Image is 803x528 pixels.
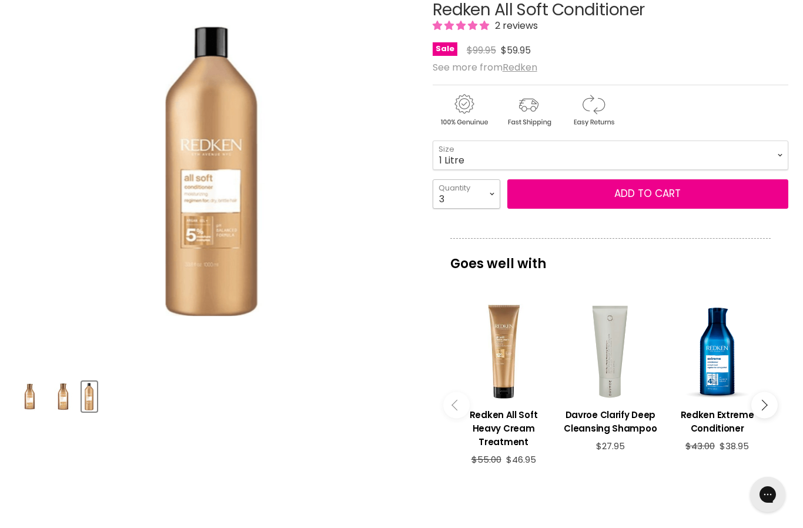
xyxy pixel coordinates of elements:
[143,24,284,318] img: Redken All Soft Conditioner
[467,44,496,57] span: $99.95
[83,383,96,410] img: Redken All Soft Conditioner
[562,92,624,128] img: returns.gif
[501,44,531,57] span: $59.95
[596,440,625,452] span: $27.95
[563,399,658,441] a: View product:Davroe Clarify Deep Cleansing Shampoo
[670,408,765,435] h3: Redken Extreme Conditioner
[433,61,537,74] span: See more from
[16,383,44,410] img: Redken All Soft Conditioner
[49,383,77,410] img: Redken All Soft Conditioner
[433,179,500,209] select: Quantity
[491,19,538,32] span: 2 reviews
[13,378,415,412] div: Product thumbnails
[433,42,457,56] span: Sale
[685,440,715,452] span: $43.00
[720,440,749,452] span: $38.95
[82,382,97,412] button: Redken All Soft Conditioner
[507,179,788,209] button: Add to cart
[670,399,765,441] a: View product:Redken Extreme Conditioner
[744,473,791,516] iframe: Gorgias live chat messenger
[456,399,551,455] a: View product:Redken All Soft Heavy Cream Treatment
[433,1,788,19] h1: Redken All Soft Conditioner
[15,382,45,412] button: Redken All Soft Conditioner
[614,186,681,200] span: Add to cart
[450,238,771,277] p: Goes well with
[506,453,536,466] span: $46.95
[471,453,501,466] span: $55.00
[456,408,551,449] h3: Redken All Soft Heavy Cream Treatment
[503,61,537,74] a: Redken
[433,19,491,32] span: 5.00 stars
[563,408,658,435] h3: Davroe Clarify Deep Cleansing Shampoo
[497,92,560,128] img: shipping.gif
[433,92,495,128] img: genuine.gif
[48,382,78,412] button: Redken All Soft Conditioner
